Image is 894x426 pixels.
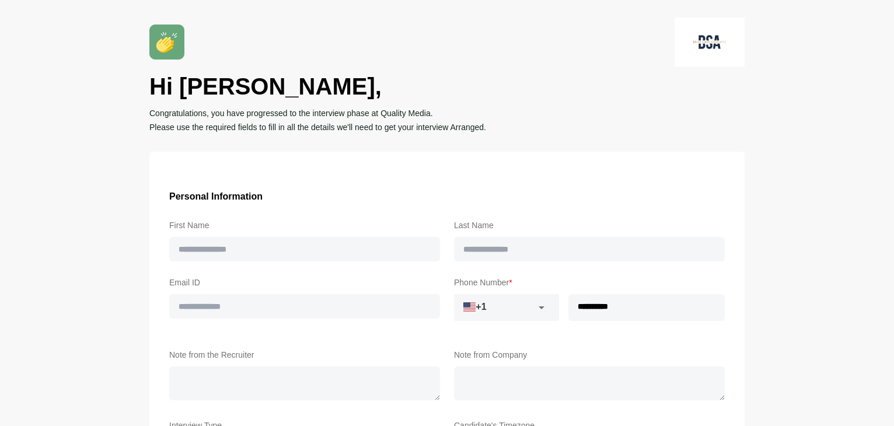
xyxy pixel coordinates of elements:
label: Note from the Recruiter [169,348,440,362]
label: Phone Number [454,275,725,289]
p: Please use the required fields to fill in all the details we'll need to get your interview Arranged. [149,120,745,134]
label: First Name [169,218,440,232]
label: Email ID [169,275,440,289]
strong: Congratulations, you have progressed to the interview phase at Quality Media. [149,109,433,118]
h3: Personal Information [169,189,725,204]
label: Last Name [454,218,725,232]
img: logo [675,18,745,67]
h1: Hi [PERSON_NAME], [149,71,745,102]
label: Note from Company [454,348,725,362]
